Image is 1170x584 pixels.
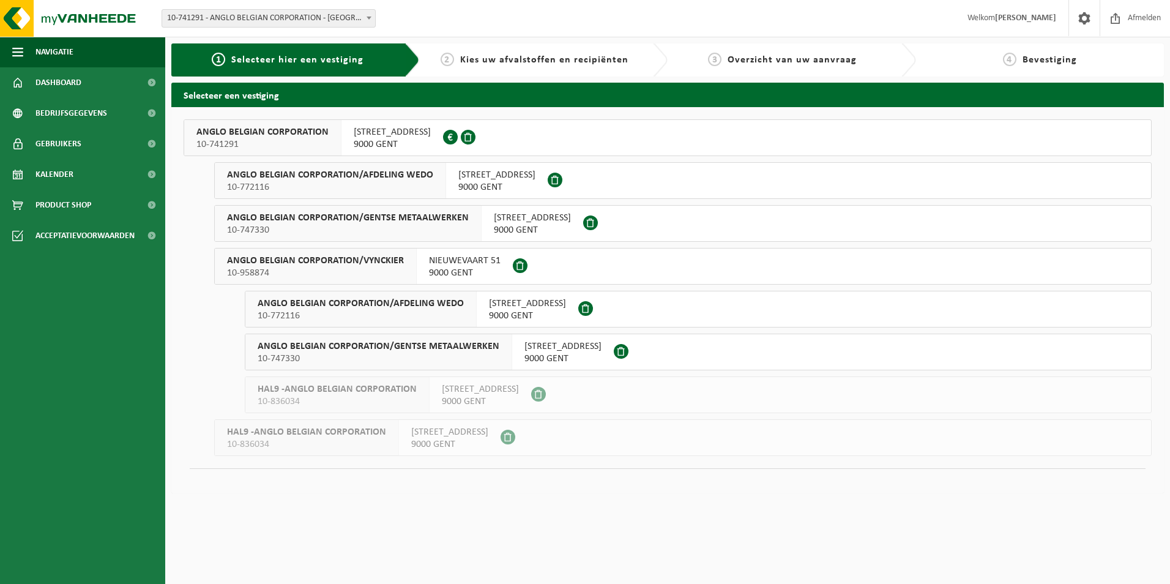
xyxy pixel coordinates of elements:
span: ANGLO BELGIAN CORPORATION/AFDELING WEDO [227,169,433,181]
span: ANGLO BELGIAN CORPORATION [196,126,329,138]
span: ANGLO BELGIAN CORPORATION/VYNCKIER [227,255,404,267]
span: 2 [441,53,454,66]
span: Kies uw afvalstoffen en recipiënten [460,55,628,65]
span: [STREET_ADDRESS] [411,426,488,438]
span: ANGLO BELGIAN CORPORATION/GENTSE METAALWERKEN [227,212,469,224]
button: ANGLO BELGIAN CORPORATION/GENTSE METAALWERKEN 10-747330 [STREET_ADDRESS]9000 GENT [214,205,1152,242]
button: ANGLO BELGIAN CORPORATION/GENTSE METAALWERKEN 10-747330 [STREET_ADDRESS]9000 GENT [245,334,1152,370]
span: 9000 GENT [429,267,501,279]
span: 10-836034 [258,395,417,408]
span: 10-772116 [258,310,464,322]
span: [STREET_ADDRESS] [489,298,566,310]
span: Gebruikers [35,129,81,159]
h2: Selecteer een vestiging [171,83,1164,107]
span: Overzicht van uw aanvraag [728,55,857,65]
span: 10-747330 [258,353,499,365]
span: 9000 GENT [458,181,535,193]
span: 10-741291 - ANGLO BELGIAN CORPORATION - GENT [162,9,376,28]
span: Product Shop [35,190,91,220]
span: 10-836034 [227,438,386,451]
span: 10-741291 [196,138,329,151]
span: [STREET_ADDRESS] [494,212,571,224]
span: HAL9 -ANGLO BELGIAN CORPORATION [227,426,386,438]
span: 10-747330 [227,224,469,236]
span: 10-772116 [227,181,433,193]
span: 9000 GENT [354,138,431,151]
span: 9000 GENT [494,224,571,236]
span: [STREET_ADDRESS] [458,169,535,181]
span: Dashboard [35,67,81,98]
span: [STREET_ADDRESS] [354,126,431,138]
span: Bevestiging [1023,55,1077,65]
span: Selecteer hier een vestiging [231,55,363,65]
strong: [PERSON_NAME] [995,13,1056,23]
button: ANGLO BELGIAN CORPORATION/AFDELING WEDO 10-772116 [STREET_ADDRESS]9000 GENT [245,291,1152,328]
span: 3 [708,53,721,66]
span: 10-741291 - ANGLO BELGIAN CORPORATION - GENT [162,10,375,27]
span: [STREET_ADDRESS] [524,340,602,353]
span: NIEUWEVAART 51 [429,255,501,267]
span: 9000 GENT [411,438,488,451]
span: 9000 GENT [442,395,519,408]
button: ANGLO BELGIAN CORPORATION/AFDELING WEDO 10-772116 [STREET_ADDRESS]9000 GENT [214,162,1152,199]
span: 9000 GENT [524,353,602,365]
span: Acceptatievoorwaarden [35,220,135,251]
span: 4 [1003,53,1016,66]
span: 9000 GENT [489,310,566,322]
span: [STREET_ADDRESS] [442,383,519,395]
button: ANGLO BELGIAN CORPORATION/VYNCKIER 10-958874 NIEUWEVAART 519000 GENT [214,248,1152,285]
span: ANGLO BELGIAN CORPORATION/AFDELING WEDO [258,298,464,310]
button: ANGLO BELGIAN CORPORATION 10-741291 [STREET_ADDRESS]9000 GENT [184,119,1152,156]
span: 1 [212,53,225,66]
span: HAL9 -ANGLO BELGIAN CORPORATION [258,383,417,395]
span: ANGLO BELGIAN CORPORATION/GENTSE METAALWERKEN [258,340,499,353]
span: Kalender [35,159,73,190]
span: Navigatie [35,37,73,67]
span: 10-958874 [227,267,404,279]
span: Bedrijfsgegevens [35,98,107,129]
